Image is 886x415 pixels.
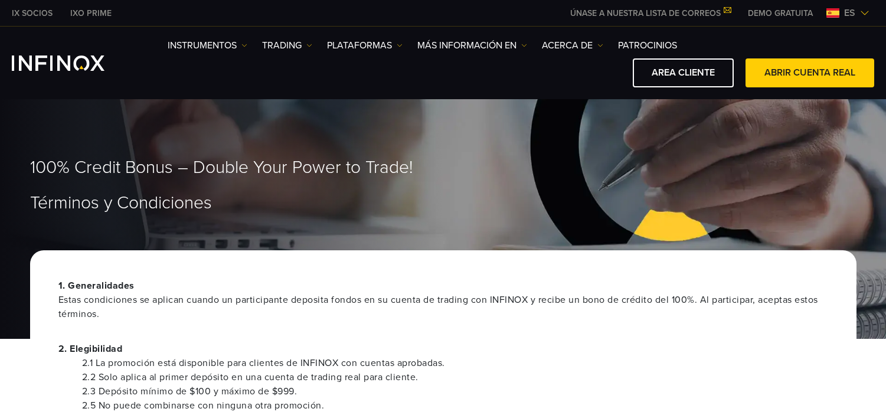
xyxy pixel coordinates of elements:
[30,157,413,179] span: 100% Credit Bonus – Double Your Power to Trade!
[327,38,403,53] a: PLATAFORMAS
[58,279,828,321] p: 1. Generalidades
[618,38,677,53] a: Patrocinios
[561,8,739,18] a: ÚNASE A NUESTRA LISTA DE CORREOS
[58,293,828,321] span: Estas condiciones se aplican cuando un participante deposita fondos en su cuenta de trading con I...
[12,55,132,71] a: INFINOX Logo
[58,342,828,356] p: 2. Elegibilidad
[82,398,828,413] li: 2.5 No puede combinarse con ninguna otra promoción.
[839,6,860,20] span: es
[542,38,603,53] a: ACERCA DE
[82,384,828,398] li: 2.3 Depósito mínimo de $100 y máximo de $999.
[739,7,822,19] a: INFINOX MENU
[262,38,312,53] a: TRADING
[30,194,856,213] h1: Términos y Condiciones
[61,7,120,19] a: INFINOX
[82,370,828,384] li: 2.2 Solo aplica al primer depósito en una cuenta de trading real para cliente.
[168,38,247,53] a: Instrumentos
[746,58,874,87] a: ABRIR CUENTA REAL
[417,38,527,53] a: Más información en
[633,58,734,87] a: AREA CLIENTE
[82,356,828,370] li: 2.1 La promoción está disponible para clientes de INFINOX con cuentas aprobadas.
[3,7,61,19] a: INFINOX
